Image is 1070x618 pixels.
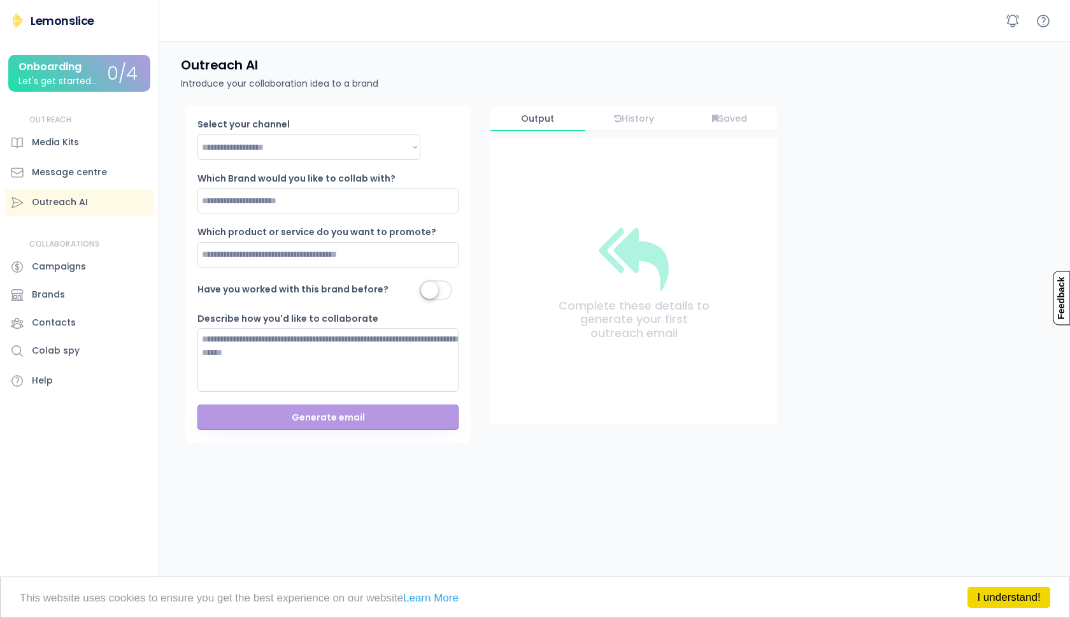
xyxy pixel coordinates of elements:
div: Have you worked with this brand before? [197,284,389,296]
div: Message centre [32,166,107,179]
button: Generate email [197,405,459,430]
div: Which Brand would you like to collab with? [197,173,396,185]
img: Lemonslice [10,13,25,28]
div: Lemonslice [31,13,94,29]
div: Which product or service do you want to promote? [197,226,436,239]
div: OUTREACH [29,115,72,126]
a: I understand! [967,587,1050,608]
div: Saved [683,113,778,124]
div: Introduce your collaboration idea to a brand [181,77,378,90]
div: Onboarding [18,61,82,73]
div: 0/4 [107,64,138,84]
div: Colab spy [32,344,80,357]
div: COLLABORATIONS [29,239,99,250]
div: Help [32,374,53,387]
div: Contacts [32,316,76,329]
div: Let's get started... [18,76,97,86]
a: Learn More [403,592,459,604]
div: Select your channel [197,119,325,131]
div: History [587,113,681,124]
p: This website uses cookies to ensure you get the best experience on our website [20,593,1050,603]
div: Campaigns [32,260,86,273]
div: Describe how you'd like to collaborate [197,313,378,326]
div: Output [490,113,585,124]
div: Brands [32,288,65,301]
div: Media Kits [32,136,79,149]
div: Outreach AI [32,196,88,209]
h4: Outreach AI [181,57,258,73]
div: Complete these details to generate your first outreach email [554,299,713,340]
